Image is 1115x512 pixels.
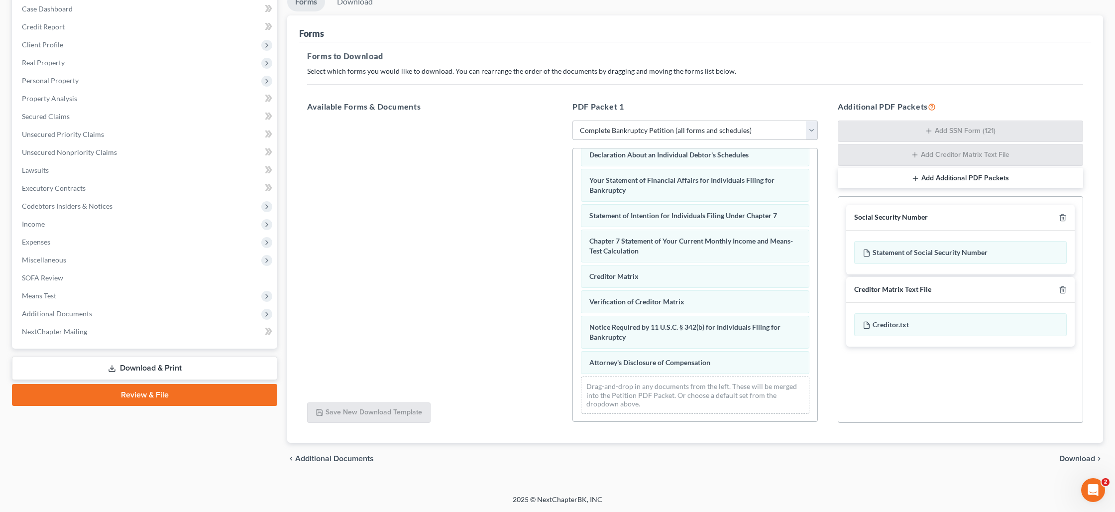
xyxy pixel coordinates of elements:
[22,220,45,228] span: Income
[22,4,73,13] span: Case Dashboard
[838,121,1083,142] button: Add SSN Form (121)
[299,27,324,39] div: Forms
[854,241,1067,264] div: Statement of Social Security Number
[14,108,277,126] a: Secured Claims
[14,143,277,161] a: Unsecured Nonpriority Claims
[838,144,1083,166] button: Add Creditor Matrix Text File
[589,358,710,367] span: Attorney's Disclosure of Compensation
[838,168,1083,189] button: Add Additional PDF Packets
[287,455,374,463] a: chevron_left Additional Documents
[22,166,49,174] span: Lawsuits
[589,272,639,280] span: Creditor Matrix
[22,76,79,85] span: Personal Property
[572,101,818,113] h5: PDF Packet 1
[589,150,749,159] span: Declaration About an Individual Debtor's Schedules
[589,211,777,220] span: Statement of Intention for Individuals Filing Under Chapter 7
[1095,455,1103,463] i: chevron_right
[589,237,793,255] span: Chapter 7 Statement of Your Current Monthly Income and Means-Test Calculation
[854,213,928,222] div: Social Security Number
[589,176,775,194] span: Your Statement of Financial Affairs for Individuals Filing for Bankruptcy
[22,291,56,300] span: Means Test
[854,285,931,294] div: Creditor Matrix Text File
[14,323,277,341] a: NextChapter Mailing
[307,402,431,423] button: Save New Download Template
[1059,455,1103,463] button: Download chevron_right
[22,148,117,156] span: Unsecured Nonpriority Claims
[22,202,112,210] span: Codebtors Insiders & Notices
[22,94,77,103] span: Property Analysis
[1059,455,1095,463] span: Download
[307,101,553,113] h5: Available Forms & Documents
[22,238,50,246] span: Expenses
[22,130,104,138] span: Unsecured Priority Claims
[1081,478,1105,502] iframe: Intercom live chat
[14,126,277,143] a: Unsecured Priority Claims
[22,22,65,31] span: Credit Report
[589,297,684,306] span: Verification of Creditor Matrix
[12,384,277,406] a: Review & File
[22,256,66,264] span: Miscellaneous
[287,455,295,463] i: chevron_left
[22,327,87,336] span: NextChapter Mailing
[22,40,63,49] span: Client Profile
[22,58,65,67] span: Real Property
[14,90,277,108] a: Property Analysis
[14,179,277,197] a: Executory Contracts
[307,66,1083,76] p: Select which forms you would like to download. You can rearrange the order of the documents by dr...
[22,184,86,192] span: Executory Contracts
[14,161,277,179] a: Lawsuits
[14,269,277,287] a: SOFA Review
[854,313,1067,336] div: Creditor.txt
[14,18,277,36] a: Credit Report
[581,377,809,414] div: Drag-and-drop in any documents from the left. These will be merged into the Petition PDF Packet. ...
[22,112,70,121] span: Secured Claims
[12,357,277,380] a: Download & Print
[22,309,92,318] span: Additional Documents
[295,455,374,463] span: Additional Documents
[1102,478,1110,486] span: 2
[589,323,780,341] span: Notice Required by 11 U.S.C. § 342(b) for Individuals Filing for Bankruptcy
[307,50,1083,62] h5: Forms to Download
[838,101,1083,113] h5: Additional PDF Packets
[22,273,63,282] span: SOFA Review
